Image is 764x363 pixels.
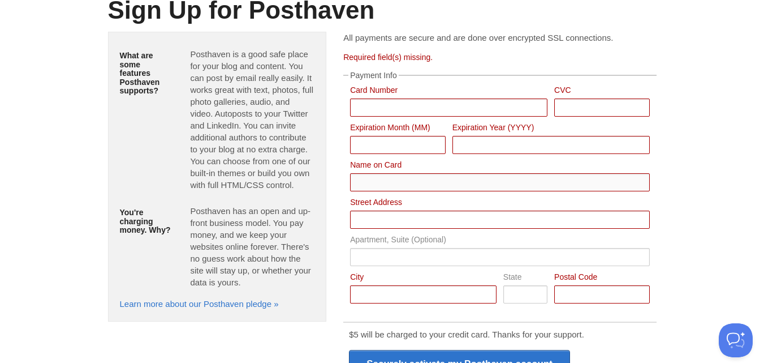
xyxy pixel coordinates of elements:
[503,273,547,284] label: State
[452,123,650,134] label: Expiration Year (YYYY)
[343,53,656,61] div: Required field(s) missing.
[190,48,314,191] p: Posthaven is a good safe place for your blog and content. You can post by email really easily. It...
[190,205,314,288] p: Posthaven has an open and up-front business model. You pay money, and we keep your websites onlin...
[350,273,497,284] label: City
[719,323,753,357] iframe: Help Scout Beacon - Open
[350,86,547,97] label: Card Number
[120,208,174,234] h5: You're charging money. Why?
[343,32,656,44] p: All payments are secure and are done over encrypted SSL connections.
[120,52,174,95] h5: What are some features Posthaven supports?
[350,123,445,134] label: Expiration Month (MM)
[554,86,649,97] label: CVC
[350,198,649,209] label: Street Address
[120,299,279,309] a: Learn more about our Posthaven pledge »
[349,328,650,340] p: $5 will be charged to your credit card. Thanks for your support.
[350,161,649,172] label: Name on Card
[350,236,649,246] label: Apartment, Suite (Optional)
[554,273,649,284] label: Postal Code
[348,71,399,79] legend: Payment Info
